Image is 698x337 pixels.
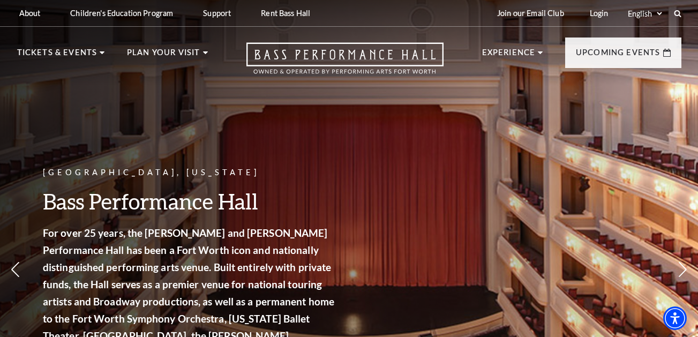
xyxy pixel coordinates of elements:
div: Accessibility Menu [663,306,687,330]
p: Experience [482,46,536,65]
p: Upcoming Events [576,46,661,65]
select: Select: [626,9,664,19]
p: Support [203,9,231,18]
p: Tickets & Events [17,46,97,65]
p: Children's Education Program [70,9,173,18]
h3: Bass Performance Hall [43,188,337,215]
p: [GEOGRAPHIC_DATA], [US_STATE] [43,166,337,179]
p: Rent Bass Hall [261,9,310,18]
p: Plan Your Visit [127,46,200,65]
a: Open this option [208,42,482,85]
p: About [19,9,41,18]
